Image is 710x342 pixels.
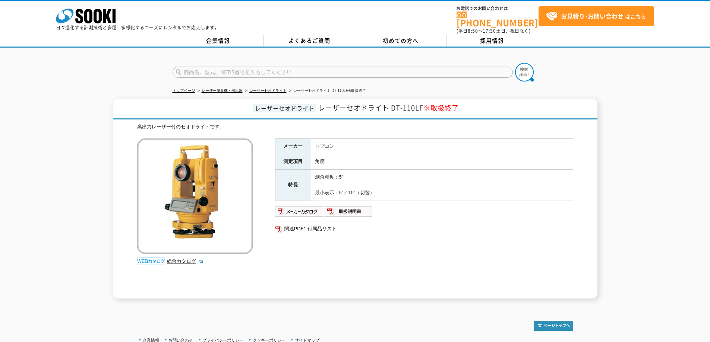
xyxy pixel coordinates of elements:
p: 日々進化する計測技術と多種・多様化するニーズにレンタルでお応えします。 [56,25,219,30]
a: レーザー測量機・墨出器 [202,89,243,93]
a: トップページ [173,89,195,93]
input: 商品名、型式、NETIS番号を入力してください [173,67,513,78]
a: 採用情報 [446,35,538,47]
img: メーカーカタログ [275,205,324,217]
th: 測定項目 [275,154,311,170]
span: ※取扱終了 [423,103,459,113]
strong: お見積り･お問い合わせ [561,12,624,20]
a: レーザーセオドライト [249,89,287,93]
span: 17:30 [483,28,496,34]
span: レーザーセオドライト DT-110LF [318,103,459,113]
span: レーザーセオドライト [253,104,316,112]
span: 初めての方へ [383,36,419,45]
img: btn_search.png [515,63,534,81]
div: 高出力レーザー付のセオドライトです。 [137,123,573,131]
img: レーザーセオドライト DT-110LF※取扱終了 [137,138,253,254]
a: [PHONE_NUMBER] [457,12,539,27]
a: メーカーカタログ [275,210,324,216]
img: トップページへ [534,321,573,331]
a: 企業情報 [173,35,264,47]
li: レーザーセオドライト DT-110LF※取扱終了 [288,87,366,95]
a: 総合カタログ [167,258,203,264]
span: (平日 ～ 土日、祝日除く) [457,28,530,34]
span: はこちら [546,11,646,22]
a: お見積り･お問い合わせはこちら [539,6,654,26]
img: 取扱説明書 [324,205,373,217]
a: よくあるご質問 [264,35,355,47]
td: トプコン [311,138,573,154]
td: 角度 [311,154,573,170]
a: 取扱説明書 [324,210,373,216]
span: お電話でのお問い合わせは [457,6,539,11]
span: 8:50 [468,28,478,34]
th: メーカー [275,138,311,154]
td: 測角精度：5″ 最小表示：5″／10″（切替） [311,170,573,201]
a: 初めての方へ [355,35,446,47]
img: webカタログ [137,258,165,265]
th: 特長 [275,170,311,201]
a: 関連PDF1 付属品リスト [275,224,573,234]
